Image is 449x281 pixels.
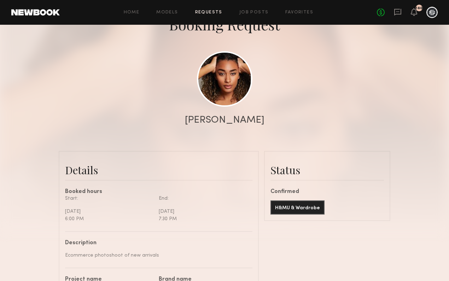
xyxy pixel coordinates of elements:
div: End: [159,195,247,202]
div: Booked hours [65,189,252,195]
div: Start: [65,195,153,202]
div: Description [65,240,247,246]
button: H&MU & Wardrobe [270,200,325,215]
div: Confirmed [270,189,384,195]
div: [DATE] [159,208,247,215]
div: 180 [416,6,422,10]
a: Job Posts [239,10,269,15]
div: 7:30 PM [159,215,247,223]
a: Models [156,10,178,15]
a: Favorites [285,10,313,15]
div: 6:00 PM [65,215,153,223]
div: Details [65,163,252,177]
div: Ecommerce photoshoot of new arrivals [65,252,247,259]
div: [PERSON_NAME] [185,115,264,125]
div: Status [270,163,384,177]
a: Requests [195,10,222,15]
a: Home [124,10,140,15]
div: [DATE] [65,208,153,215]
